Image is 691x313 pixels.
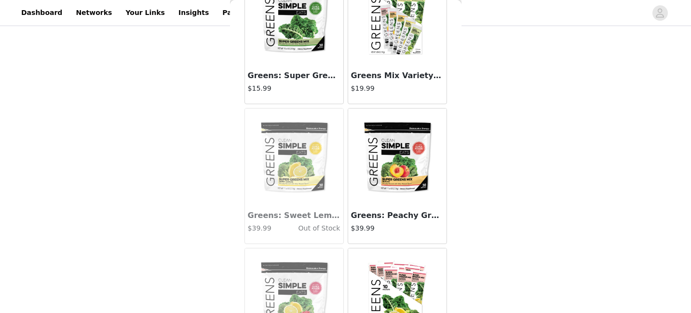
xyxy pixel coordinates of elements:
[70,2,118,24] a: Networks
[248,210,340,221] h3: Greens: Sweet Lemon Super Greens Mix
[351,223,444,233] h4: $39.99
[351,70,444,82] h3: Greens Mix Variety Pack (10 Single Serving Stick Packs)
[279,223,340,233] h4: Out of Stock
[655,5,664,21] div: avatar
[217,2,258,24] a: Payouts
[248,70,340,82] h3: Greens: Super Greens Mix
[15,2,68,24] a: Dashboard
[351,210,444,221] h3: Greens: Peachy Greens Mix (30 Servings)
[248,83,340,94] h4: $15.99
[246,109,342,205] img: Greens: Sweet Lemon Super Greens Mix
[248,223,279,233] h4: $39.99
[173,2,215,24] a: Insights
[349,109,446,205] img: Greens: Peachy Greens Mix (30 Servings)
[120,2,171,24] a: Your Links
[351,83,444,94] h4: $19.99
